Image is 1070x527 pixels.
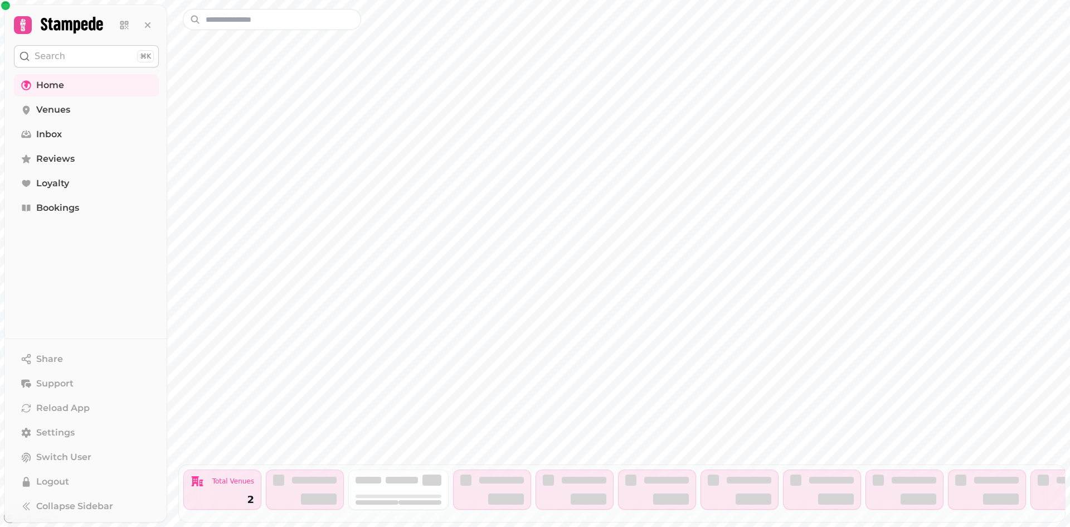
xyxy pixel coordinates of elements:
button: Share [14,348,159,370]
a: Venues [14,99,159,121]
span: Switch User [36,451,91,464]
button: Logout [14,471,159,493]
div: 2 [191,495,254,505]
span: Home [36,79,64,92]
a: Bookings [14,197,159,219]
a: Reviews [14,148,159,170]
span: Reload App [36,402,90,415]
span: Collapse Sidebar [36,500,113,513]
span: Settings [36,426,75,439]
p: Search [35,50,65,63]
button: Collapse Sidebar [14,495,159,518]
span: Share [36,352,63,366]
span: Loyalty [36,177,69,190]
a: Home [14,74,159,96]
span: Logout [36,475,69,489]
div: Total Venues [212,478,254,485]
a: Inbox [14,123,159,146]
button: Search⌘K [14,45,159,67]
span: Reviews [36,152,75,166]
span: Inbox [36,128,62,141]
button: Switch User [14,446,159,468]
span: Venues [36,103,70,117]
div: ⌘K [137,50,154,62]
span: Support [36,377,74,390]
a: Settings [14,422,159,444]
a: Loyalty [14,172,159,195]
span: Bookings [36,201,79,215]
button: Reload App [14,397,159,419]
button: Support [14,373,159,395]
